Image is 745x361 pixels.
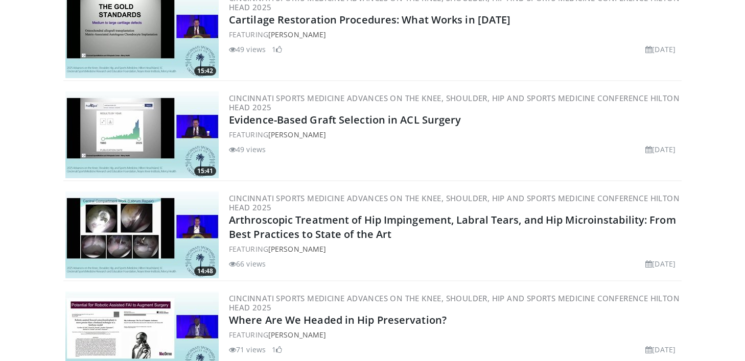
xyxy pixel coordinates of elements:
[194,66,216,76] span: 15:42
[194,267,216,276] span: 14:48
[229,344,266,355] li: 71 views
[65,91,219,178] img: dca7b889-fde5-43a0-b706-b7ac4a34708c.300x170_q85_crop-smart_upscale.jpg
[645,344,676,355] li: [DATE]
[229,293,680,312] a: Cincinnati Sports Medicine Advances on the Knee, Shoulder, Hip and Sports Medicine Conference Hil...
[268,130,326,139] a: [PERSON_NAME]
[65,191,219,278] img: 2bb5f3ce-6797-4272-9fd8-fd7239efc484.300x170_q85_crop-smart_upscale.jpg
[272,344,282,355] li: 1
[268,244,326,254] a: [PERSON_NAME]
[65,191,219,278] a: 14:48
[229,329,680,340] div: FEATURING
[229,29,680,40] div: FEATURING
[229,113,461,127] a: Evidence-Based Graft Selection in ACL Surgery
[65,91,219,178] a: 15:41
[229,44,266,55] li: 49 views
[229,129,680,140] div: FEATURING
[229,93,680,112] a: Cincinnati Sports Medicine Advances on the Knee, Shoulder, Hip and Sports Medicine Conference Hil...
[229,258,266,269] li: 66 views
[268,330,326,340] a: [PERSON_NAME]
[229,13,510,27] a: Cartilage Restoration Procedures: What Works in [DATE]
[645,258,676,269] li: [DATE]
[229,213,676,241] a: Arthroscopic Treatment of Hip Impingement, Labral Tears, and Hip Microinstability: From Best Prac...
[272,44,282,55] li: 1
[194,166,216,176] span: 15:41
[229,193,680,212] a: Cincinnati Sports Medicine Advances on the Knee, Shoulder, Hip and Sports Medicine Conference Hil...
[645,144,676,155] li: [DATE]
[229,244,680,254] div: FEATURING
[268,30,326,39] a: [PERSON_NAME]
[229,144,266,155] li: 49 views
[645,44,676,55] li: [DATE]
[229,313,447,327] a: Where Are We Headed in Hip Preservation?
